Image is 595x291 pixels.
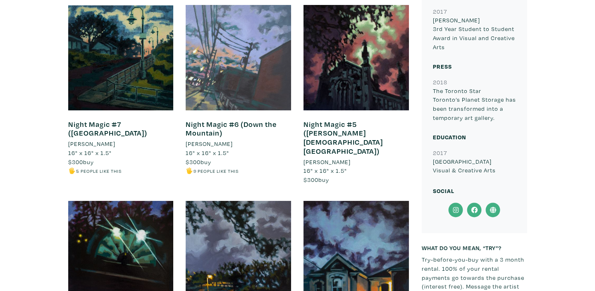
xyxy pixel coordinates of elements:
a: Night Magic #5 ([PERSON_NAME][DEMOGRAPHIC_DATA][GEOGRAPHIC_DATA]) [303,119,383,156]
p: [PERSON_NAME] 3rd Year Student to Student Award in Visual and Creative Arts [433,16,516,51]
small: Education [433,133,466,141]
span: $300 [186,158,201,166]
p: The Toronto Star Toronto’s Planet Storage has been transformed into a temporary art gallery. [433,86,516,122]
li: [PERSON_NAME] [303,157,351,167]
small: Social [433,187,454,195]
li: 🖐️ [68,166,174,175]
span: 16" x 16" x 1.5" [303,167,347,174]
span: buy [303,176,329,184]
a: [PERSON_NAME] [68,139,174,148]
a: [PERSON_NAME] [303,157,409,167]
p: [GEOGRAPHIC_DATA] Visual & Creative Arts [433,157,516,175]
li: [PERSON_NAME] [186,139,233,148]
h6: What do you mean, “try”? [422,244,527,251]
a: Night Magic #7 ([GEOGRAPHIC_DATA]) [68,119,147,138]
span: $300 [68,158,83,166]
span: $300 [303,176,318,184]
span: 16" x 16" x 1.5" [186,149,229,157]
small: Press [433,62,452,70]
li: [PERSON_NAME] [68,139,115,148]
small: 5 people like this [76,168,122,174]
span: buy [68,158,94,166]
small: 2018 [433,78,447,86]
small: 9 people like this [194,168,239,174]
span: buy [186,158,211,166]
span: 16" x 16" x 1.5" [68,149,112,157]
small: 2017 [433,7,447,15]
small: 2017 [433,149,447,157]
li: 🖐️ [186,166,291,175]
a: Night Magic #6 (Down the Mountain) [186,119,277,138]
a: [PERSON_NAME] [186,139,291,148]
